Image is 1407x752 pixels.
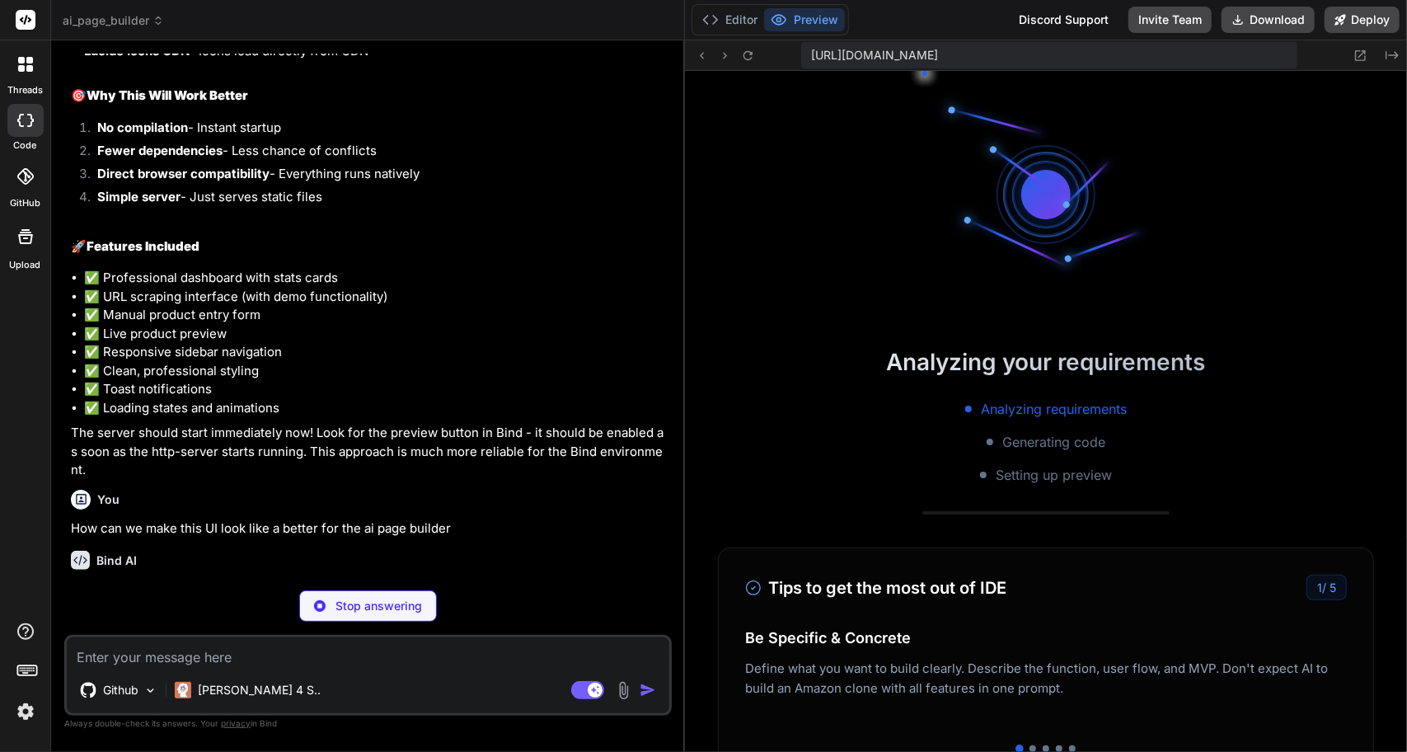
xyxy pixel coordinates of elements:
[63,12,164,29] span: ai_page_builder
[10,196,40,210] label: GitHub
[97,491,120,508] h6: You
[103,682,138,698] p: Github
[1003,432,1106,452] span: Generating code
[71,87,668,106] h2: 🎯
[14,139,37,153] label: code
[745,627,1347,649] h4: Be Specific & Concrete
[143,684,157,698] img: Pick Models
[84,188,668,211] li: - Just serves static files
[997,465,1113,485] span: Setting up preview
[64,716,672,731] p: Always double-check its answers. Your in Bind
[97,189,181,204] strong: Simple server
[84,399,668,418] li: ✅ Loading states and animations
[84,142,668,165] li: - Less chance of conflicts
[640,682,656,698] img: icon
[97,120,188,135] strong: No compilation
[71,424,668,480] p: The server should start immediately now! Look for the preview button in Bind - it should be enabl...
[1330,580,1336,595] span: 5
[71,519,668,538] p: How can we make this UI look like a better for the ai page builder
[84,325,668,344] li: ✅ Live product preview
[87,87,248,103] strong: Why This Will Work Better
[1009,7,1119,33] div: Discord Support
[1317,580,1322,595] span: 1
[198,682,321,698] p: [PERSON_NAME] 4 S..
[12,698,40,726] img: settings
[1222,7,1315,33] button: Download
[696,8,764,31] button: Editor
[84,119,668,142] li: - Instant startup
[87,238,199,254] strong: Features Included
[614,681,633,700] img: attachment
[84,165,668,188] li: - Everything runs natively
[84,288,668,307] li: ✅ URL scraping interface (with demo functionality)
[685,345,1407,379] h2: Analyzing your requirements
[1325,7,1400,33] button: Deploy
[7,83,43,97] label: threads
[1128,7,1212,33] button: Invite Team
[84,306,668,325] li: ✅ Manual product entry form
[84,362,668,381] li: ✅ Clean, professional styling
[982,399,1128,419] span: Analyzing requirements
[811,47,938,63] span: [URL][DOMAIN_NAME]
[97,166,270,181] strong: Direct browser compatibility
[84,269,668,288] li: ✅ Professional dashboard with stats cards
[175,682,191,698] img: Claude 4 Sonnet
[335,598,422,614] p: Stop answering
[1306,575,1347,600] div: /
[71,237,668,256] h2: 🚀
[221,718,251,728] span: privacy
[97,143,223,158] strong: Fewer dependencies
[84,343,668,362] li: ✅ Responsive sidebar navigation
[10,258,41,272] label: Upload
[764,8,845,31] button: Preview
[96,552,137,569] h6: Bind AI
[84,380,668,399] li: ✅ Toast notifications
[745,576,1006,600] h3: Tips to get the most out of IDE
[84,43,190,59] strong: Lucide Icons CDN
